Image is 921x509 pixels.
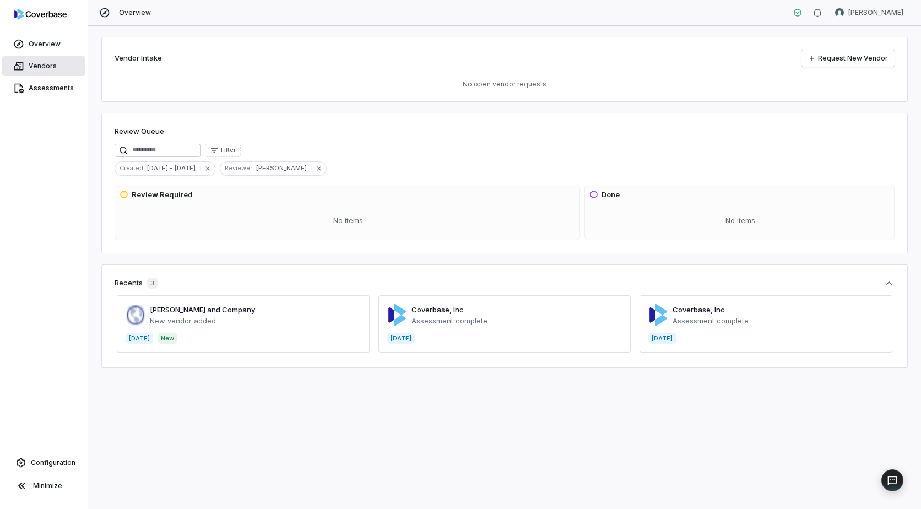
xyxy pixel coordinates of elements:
span: Filter [221,146,236,154]
h3: Review Required [132,189,193,201]
span: Vendors [29,62,57,71]
span: Overview [119,8,151,17]
span: Assessments [29,84,74,93]
button: Tamula Smith avatar[PERSON_NAME] [828,4,910,21]
p: No open vendor requests [115,80,895,89]
span: [PERSON_NAME] [848,8,903,17]
span: 3 [147,278,158,289]
div: No items [589,207,892,235]
h1: Review Queue [115,126,164,137]
a: Coverbase, Inc [411,305,464,314]
span: Configuration [31,458,75,467]
span: [PERSON_NAME] [256,163,311,173]
a: Vendors [2,56,85,76]
button: Filter [205,144,241,157]
h2: Vendor Intake [115,53,162,64]
a: Overview [2,34,85,54]
span: Overview [29,40,61,48]
span: Reviewer : [220,163,256,173]
span: Created : [115,163,147,173]
span: Minimize [33,481,62,490]
button: Recents3 [115,278,895,289]
button: Minimize [4,475,83,497]
a: Coverbase, Inc [673,305,725,314]
a: Request New Vendor [801,50,895,67]
img: Tamula Smith avatar [835,8,844,17]
img: logo-D7KZi-bG.svg [14,9,67,20]
a: Assessments [2,78,85,98]
a: Configuration [4,453,83,473]
h3: Done [602,189,620,201]
a: [PERSON_NAME] and Company [150,305,255,314]
span: [DATE] - [DATE] [147,163,200,173]
div: No items [120,207,577,235]
div: Recents [115,278,158,289]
